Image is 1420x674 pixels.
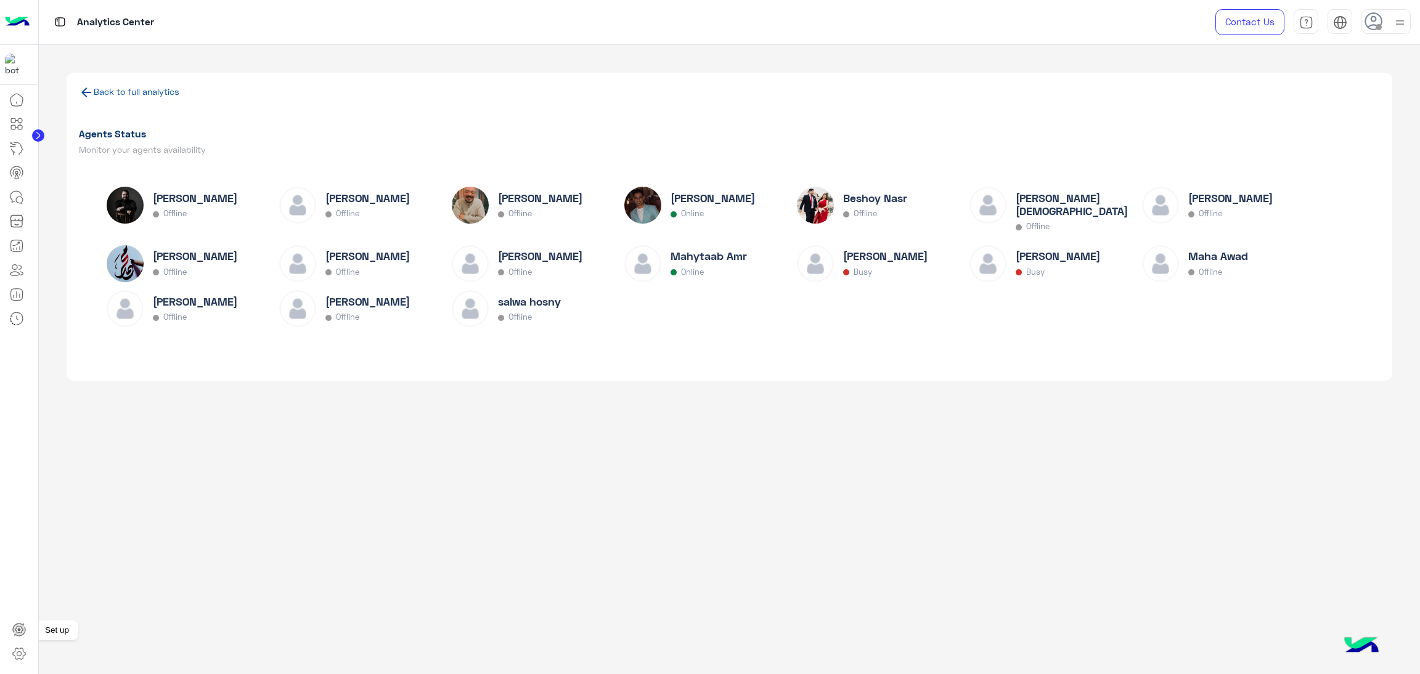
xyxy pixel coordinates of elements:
[1026,267,1045,277] p: Busy
[163,267,187,277] p: Offline
[5,9,30,35] img: Logo
[153,250,237,262] h6: [PERSON_NAME]
[1294,9,1318,35] a: tab
[498,295,561,308] h6: salwa hosny
[325,250,410,262] h6: [PERSON_NAME]
[681,267,704,277] p: Online
[52,14,68,30] img: tab
[325,192,410,205] h6: [PERSON_NAME]
[36,620,78,640] div: Set up
[508,209,532,218] p: Offline
[1333,15,1347,30] img: tab
[1392,15,1408,30] img: profile
[153,295,237,308] h6: [PERSON_NAME]
[498,250,582,262] h6: [PERSON_NAME]
[79,128,725,140] h1: Agents Status
[79,145,725,155] h5: Monitor your agents availability
[671,250,747,262] h6: Mahytaab Amr
[1188,250,1248,262] h6: Maha Awad
[1188,192,1273,205] h6: [PERSON_NAME]
[843,192,907,205] h6: Beshoy Nasr
[1299,15,1313,30] img: tab
[498,192,582,205] h6: [PERSON_NAME]
[1199,267,1222,277] p: Offline
[336,312,359,322] p: Offline
[1016,250,1100,262] h6: [PERSON_NAME]
[336,209,359,218] p: Offline
[1340,625,1383,668] img: hulul-logo.png
[671,192,755,205] h6: [PERSON_NAME]
[163,209,187,218] p: Offline
[153,192,237,205] h6: [PERSON_NAME]
[163,312,187,322] p: Offline
[1026,222,1050,231] p: Offline
[94,86,179,97] a: Back to full analytics
[336,267,359,277] p: Offline
[508,312,532,322] p: Offline
[5,54,27,76] img: 1403182699927242
[1215,9,1284,35] a: Contact Us
[854,209,877,218] p: Offline
[77,14,154,31] p: Analytics Center
[843,250,928,262] h6: [PERSON_NAME]
[681,209,704,218] p: Online
[854,267,872,277] p: Busy
[325,295,410,308] h6: [PERSON_NAME]
[508,267,532,277] p: Offline
[1016,192,1138,217] h6: [PERSON_NAME][DEMOGRAPHIC_DATA]
[1199,209,1222,218] p: Offline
